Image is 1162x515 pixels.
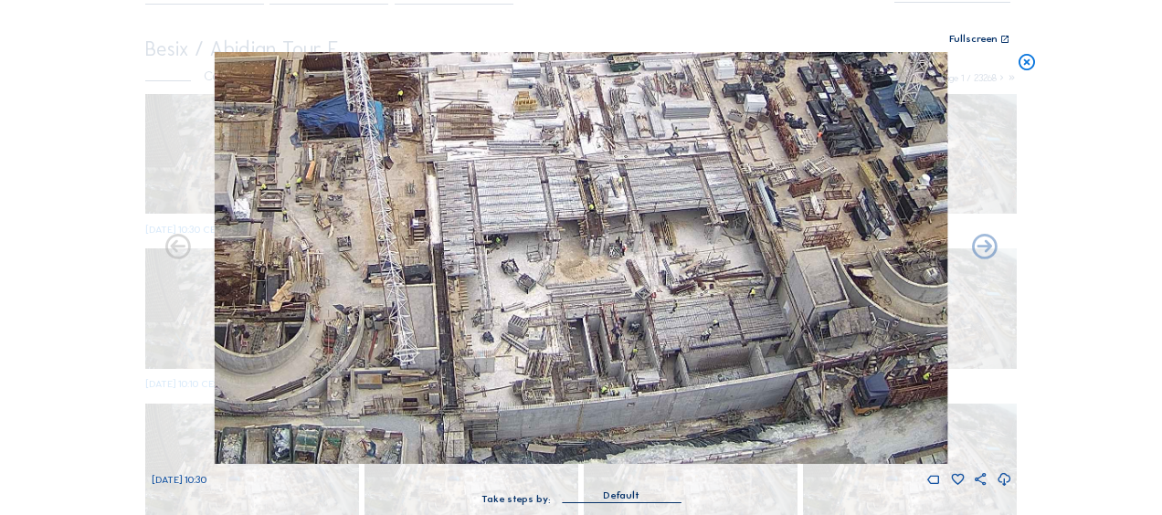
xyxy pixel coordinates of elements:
div: Default [562,488,681,502]
i: Back [969,233,999,263]
img: Image [215,52,947,464]
span: [DATE] 10:30 [152,474,206,486]
i: Forward [163,233,193,263]
div: Take steps by: [481,494,551,504]
div: Fullscreen [949,34,998,45]
div: Default [603,488,639,504]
